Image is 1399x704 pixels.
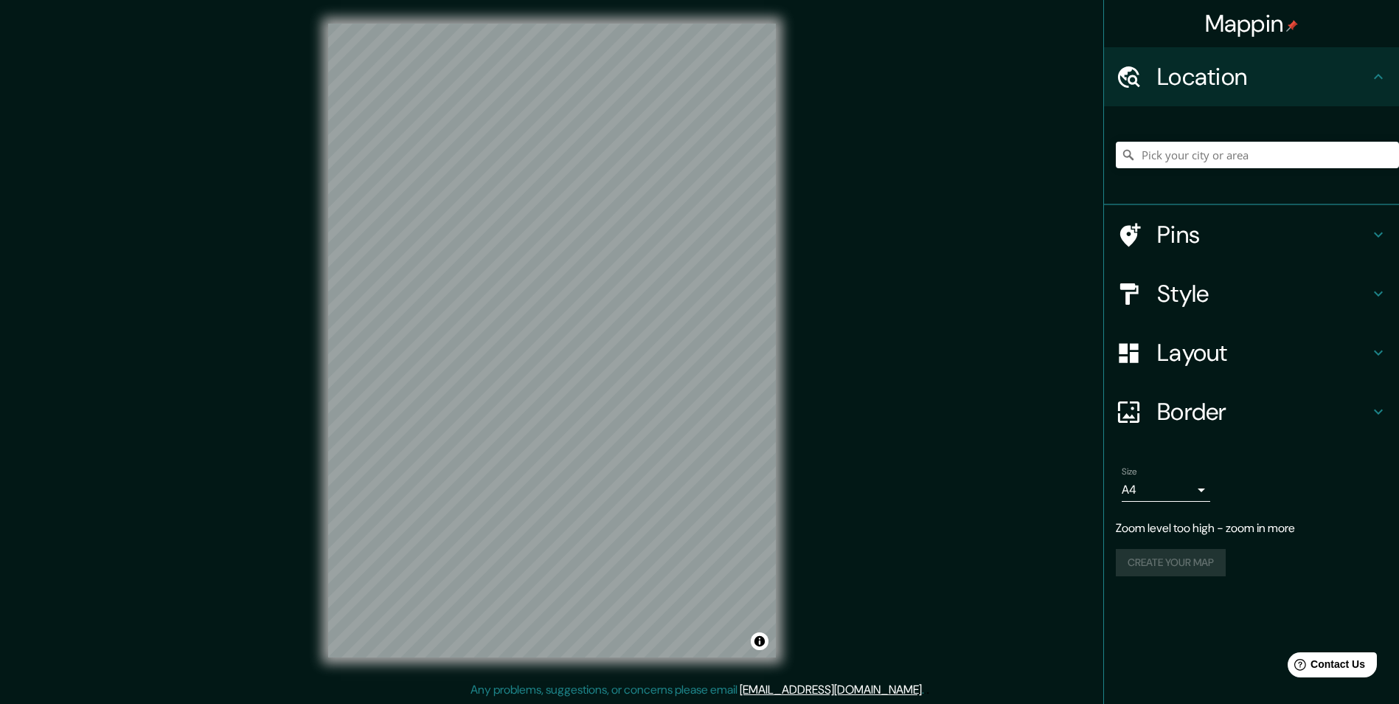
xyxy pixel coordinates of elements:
h4: Style [1157,279,1370,308]
p: Any problems, suggestions, or concerns please email . [471,681,924,699]
div: Pins [1104,205,1399,264]
div: . [926,681,929,699]
div: Layout [1104,323,1399,382]
p: Zoom level too high - zoom in more [1116,520,1387,537]
div: A4 [1122,478,1210,502]
img: pin-icon.png [1286,20,1298,32]
iframe: Help widget launcher [1268,646,1383,688]
a: [EMAIL_ADDRESS][DOMAIN_NAME] [740,682,922,697]
button: Toggle attribution [751,632,768,650]
canvas: Map [328,24,776,658]
input: Pick your city or area [1116,142,1399,168]
h4: Location [1157,62,1370,92]
h4: Border [1157,397,1370,427]
h4: Layout [1157,338,1370,367]
h4: Pins [1157,220,1370,249]
h4: Mappin [1205,9,1299,38]
div: Border [1104,382,1399,441]
div: Location [1104,47,1399,106]
div: . [924,681,926,699]
div: Style [1104,264,1399,323]
label: Size [1122,466,1137,478]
